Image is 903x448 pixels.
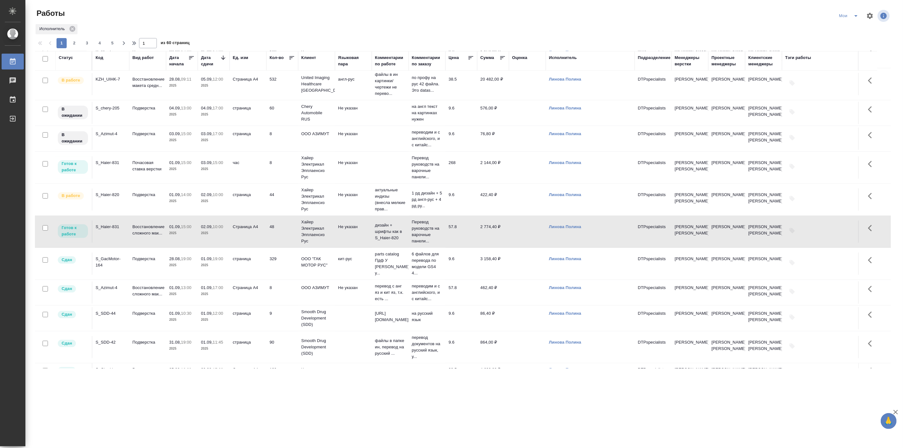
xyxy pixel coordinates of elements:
p: Готов к работе [62,161,84,173]
p: Подверстка [132,192,163,198]
td: страница [230,102,266,124]
div: Исполнитель назначен, приступать к работе пока рано [57,105,89,120]
a: Линова Полина [549,77,581,82]
p: 01.09, [169,285,181,290]
p: Хайер Электрикал Эпплаенсиз Рус [301,219,332,244]
a: Линова Полина [549,256,581,261]
div: Менеджер проверил работу исполнителя, передает ее на следующий этап [57,339,89,348]
td: страница [230,188,266,211]
p: перевод с анг яз и кит яз, т.к. есть ... [375,283,405,302]
p: на русский язык [412,310,442,323]
button: Добавить тэги [785,192,799,206]
p: 2025 [201,198,226,204]
td: DTPspecialists [635,156,672,179]
p: переводим и с английского, и с китайс... [412,283,442,302]
td: [PERSON_NAME] [708,156,745,179]
td: 2 144,00 ₽ [477,156,509,179]
p: 2025 [201,111,226,118]
td: 3 158,40 ₽ [477,253,509,275]
div: Менеджер проверил работу исполнителя, передает ее на следующий этап [57,366,89,375]
button: Здесь прячутся важные кнопки [864,336,880,351]
td: [PERSON_NAME], [PERSON_NAME] [745,102,782,124]
p: 2025 [201,230,226,236]
div: Клиентские менеджеры [748,55,779,67]
p: В ожидании [62,132,84,144]
div: Проектные менеджеры [712,55,742,67]
td: DTPspecialists [635,336,672,358]
div: Менеджер проверил работу исполнителя, передает ее на следующий этап [57,285,89,293]
p: [PERSON_NAME] [675,256,705,262]
p: Восстановление макета средн... [132,76,163,89]
a: Линова Полина [549,224,581,229]
button: Здесь прячутся важные кнопки [864,188,880,204]
p: parts catalog Пдф У [PERSON_NAME] у... [375,251,405,276]
div: S_chery-205 [96,105,126,111]
td: 44 [266,188,298,211]
td: 8 [266,281,298,304]
td: 9 [266,307,298,329]
button: 3 [82,38,92,48]
p: 2025 [201,82,226,89]
td: 8 [266,128,298,150]
td: 57.8 [445,221,477,243]
button: Здесь прячутся важные кнопки [864,307,880,322]
button: Добавить тэги [785,256,799,270]
p: Подверстка [132,105,163,111]
td: 9.6 [445,188,477,211]
div: Комментарии по работе [375,55,405,67]
p: Подверстка [132,131,163,137]
p: 01.09, [169,311,181,316]
td: 38.5 [445,363,477,385]
button: Добавить тэги [785,285,799,299]
td: Не указан [335,221,372,243]
p: 12:00 [213,311,223,316]
td: страница [230,336,266,358]
p: Хайер Электрикал Эпплаенсиз Рус [301,155,332,180]
div: S_GacMotor-164 [96,256,126,268]
p: В работе [62,77,80,83]
span: 5 [107,40,117,46]
div: Комментарии по заказу [412,55,442,67]
td: [PERSON_NAME], [PERSON_NAME] [745,307,782,329]
p: Сдан [62,367,72,374]
div: S_Haier-820 [96,192,126,198]
div: S_Azimut-4 [96,131,126,137]
td: Не указан [335,188,372,211]
button: Здесь прячутся важные кнопки [864,156,880,172]
td: DTPspecialists [635,73,672,95]
button: Добавить тэги [785,105,799,119]
p: 04.09, [169,106,181,110]
p: Черкизово [301,366,332,373]
div: Языковая пара [338,55,369,67]
p: Подверстка [132,339,163,346]
p: файлы в папке ин, перевод на русский ... [375,338,405,357]
td: 576,00 ₽ [477,102,509,124]
p: 10:30 [181,311,191,316]
a: Линова Полина [549,160,581,165]
p: Сдан [62,286,72,292]
p: 13:00 [181,106,191,110]
p: 1 рд дизайн + 5 рд англ-рус + 4 рд ру... [412,190,442,209]
span: 3 [82,40,92,46]
div: Ед. изм [233,55,248,61]
p: В ожидании [62,106,84,119]
button: Здесь прячутся важные кнопки [864,73,880,88]
div: S_Haier-831 [96,224,126,230]
td: DTPspecialists [635,281,672,304]
a: Линова Полина [549,367,581,372]
a: Линова Полина [549,340,581,345]
p: Сдан [62,340,72,346]
p: [PERSON_NAME], [PERSON_NAME] [675,160,705,172]
td: [PERSON_NAME] [708,307,745,329]
td: [PERSON_NAME] [745,73,782,95]
p: 29.08, [201,367,213,372]
p: актуальные индизы (внесла мелкие прав... [375,187,405,212]
p: Smooth Drug Development (SDD) [301,338,332,357]
div: Дата начала [169,55,188,67]
p: [PERSON_NAME] [675,366,705,373]
td: 86,40 ₽ [477,307,509,329]
p: ООО "ГАК МОТОР РУС" [301,256,332,268]
p: Исполнитель [39,26,67,32]
p: дизайн + шрифты как в S_Haier-820 [375,222,405,241]
p: Готов к работе [62,225,84,237]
